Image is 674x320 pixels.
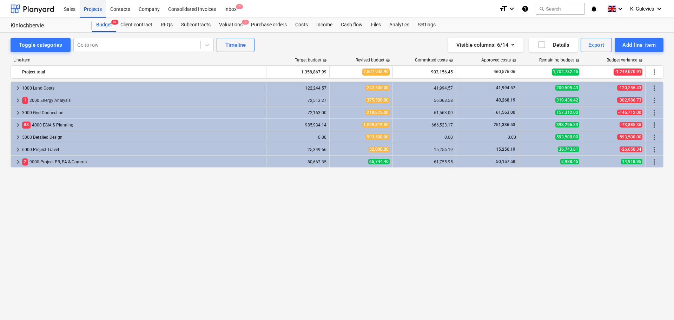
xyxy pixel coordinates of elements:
[607,58,643,63] div: Budget variance
[621,159,642,164] span: 14,918.95
[22,119,263,131] div: 4000 ESIA & Planning
[22,107,263,118] div: 3000 Grid Connection
[495,85,516,90] span: 41,994.57
[617,110,642,115] span: -146,712.00
[14,145,22,154] span: keyboard_arrow_right
[448,58,453,63] span: help
[539,6,544,12] span: search
[14,121,22,129] span: keyboard_arrow_right
[337,18,367,32] a: Cash flow
[269,159,326,164] div: 80,663.35
[396,147,453,152] div: 15,256.19
[396,159,453,164] div: 61,755.95
[620,122,642,128] span: -73,885.36
[22,66,263,78] div: Project total
[385,18,414,32] a: Analytics
[615,38,663,52] button: Add line-item
[415,58,453,63] div: Committed costs
[11,58,267,63] div: Line-item
[495,159,516,164] span: 50,157.58
[448,38,523,52] button: Visible columns:6/14
[14,84,22,92] span: keyboard_arrow_right
[22,132,263,143] div: 5000 Detailed Design
[508,5,516,13] i: keyboard_arrow_down
[617,97,642,103] span: -302,986.73
[495,147,516,152] span: 15,256.19
[555,97,579,103] span: 319,436.42
[650,145,659,154] span: More actions
[362,68,390,75] span: 2,607,938.90
[269,135,326,140] div: 0.00
[529,38,578,52] button: Details
[321,58,327,63] span: help
[295,58,327,63] div: Target budget
[539,58,580,63] div: Remaining budget
[560,159,579,164] span: 3,988.45
[650,96,659,105] span: More actions
[650,121,659,129] span: More actions
[22,122,31,128] span: 88
[366,134,390,140] span: 593,500.00
[14,158,22,166] span: keyboard_arrow_right
[639,286,674,320] iframe: Chat Widget
[269,147,326,152] div: 25,349.66
[177,18,215,32] div: Subcontracts
[269,86,326,91] div: 122,244.57
[366,97,390,103] span: 375,500.00
[269,123,326,128] div: 985,934.14
[493,69,516,75] span: 460,576.06
[590,5,597,13] i: notifications
[522,5,529,13] i: Knowledge base
[493,122,516,127] span: 251,336.53
[14,96,22,105] span: keyboard_arrow_right
[650,84,659,92] span: More actions
[555,122,579,128] span: 393,296.33
[225,40,246,50] div: Timeline
[368,159,390,164] span: 65,744.40
[414,18,440,32] a: Settings
[269,98,326,103] div: 72,513.27
[362,122,390,128] span: 1,059,819.50
[111,20,118,25] span: 9+
[574,58,580,63] span: help
[456,40,515,50] div: Visible columns : 6/14
[396,110,453,115] div: 61,563.00
[617,134,642,140] span: -593,500.00
[552,68,579,75] span: 1,704,782.45
[22,156,263,168] div: 9000 Project PR, PA & Comms
[157,18,177,32] a: RFQs
[650,109,659,117] span: More actions
[537,40,569,50] div: Details
[396,135,453,140] div: 0.00
[367,18,385,32] a: Files
[614,68,642,75] span: -1,249,070.91
[312,18,337,32] a: Income
[14,109,22,117] span: keyboard_arrow_right
[22,95,263,106] div: 2000 Energy Analysis
[22,97,28,104] span: 1
[366,85,390,91] span: 242,500.00
[356,58,390,63] div: Revised budget
[215,18,247,32] a: Valuations2
[242,20,249,25] span: 2
[269,66,326,78] div: 1,358,867.99
[617,85,642,91] span: -120,255.43
[396,66,453,78] div: 903,156.45
[92,18,116,32] div: Budget
[247,18,291,32] a: Purchase orders
[291,18,312,32] div: Costs
[650,68,659,76] span: More actions
[555,110,579,115] span: 157,312.00
[558,146,579,152] span: 36,743.81
[92,18,116,32] a: Budget9+
[536,3,585,15] button: Search
[116,18,157,32] a: Client contract
[396,123,453,128] div: 666,523.17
